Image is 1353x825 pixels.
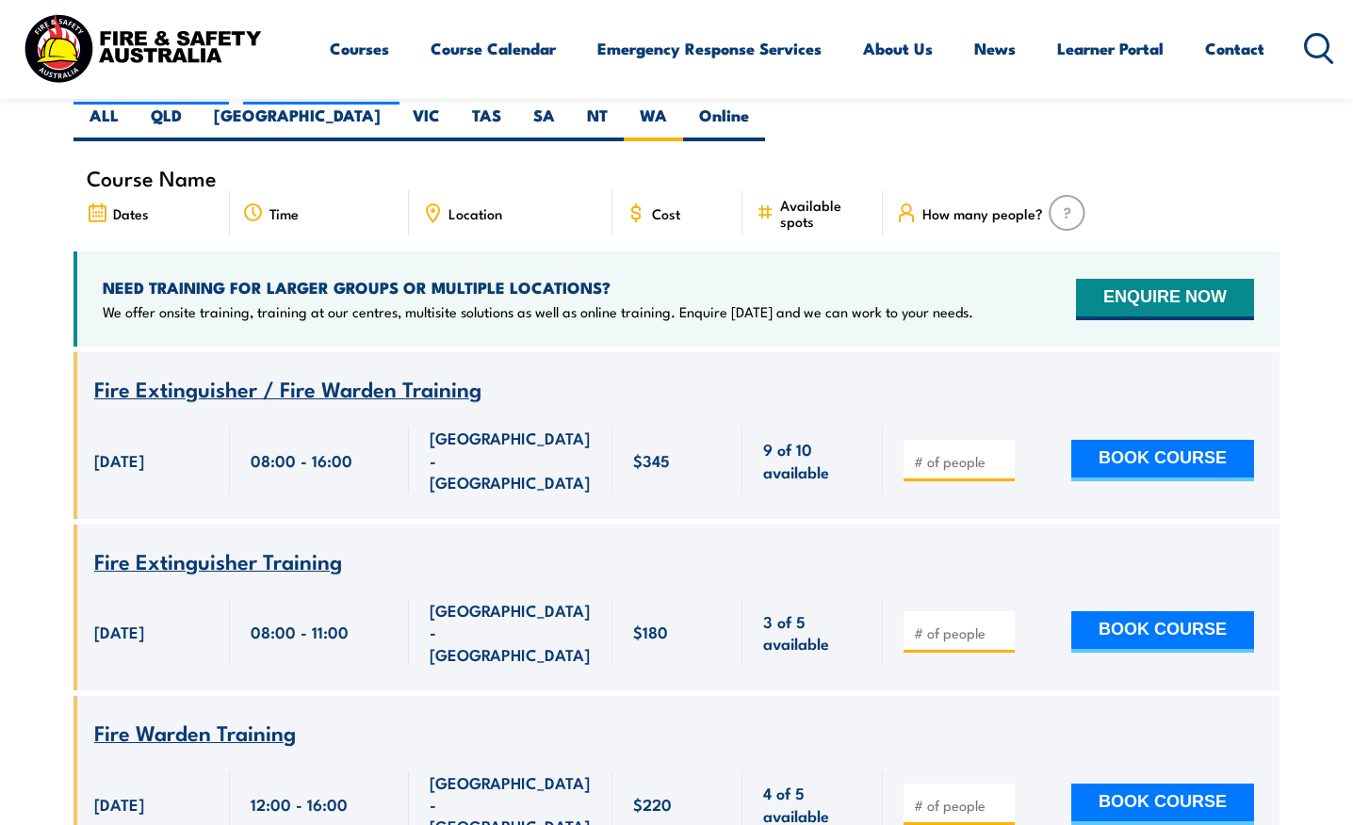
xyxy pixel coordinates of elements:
button: BOOK COURSE [1071,440,1254,481]
span: $180 [633,621,668,642]
span: [GEOGRAPHIC_DATA] - [GEOGRAPHIC_DATA] [430,599,592,665]
label: TAS [456,105,517,141]
label: QLD [135,105,198,141]
a: Learner Portal [1057,24,1164,73]
a: Emergency Response Services [597,24,822,73]
label: NT [571,105,624,141]
span: How many people? [922,205,1043,221]
label: SA [517,105,571,141]
span: [GEOGRAPHIC_DATA] - [GEOGRAPHIC_DATA] [430,427,592,493]
a: Fire Extinguisher / Fire Warden Training [94,378,481,401]
span: [DATE] [94,621,144,642]
p: We offer onsite training, training at our centres, multisite solutions as well as online training... [103,302,973,321]
a: Fire Extinguisher Training [94,550,342,574]
span: $220 [633,793,672,815]
span: 12:00 - 16:00 [251,793,348,815]
input: # of people [914,796,1008,815]
button: BOOK COURSE [1071,784,1254,825]
label: [GEOGRAPHIC_DATA] [198,105,397,141]
a: Courses [330,24,389,73]
span: Cost [652,205,680,221]
span: 08:00 - 11:00 [251,621,349,642]
a: About Us [863,24,933,73]
span: Fire Warden Training [94,716,296,748]
button: ENQUIRE NOW [1076,279,1254,320]
a: News [974,24,1016,73]
span: 08:00 - 16:00 [251,449,352,471]
span: 9 of 10 available [763,438,862,482]
a: Fire Warden Training [94,721,296,745]
label: VIC [397,105,456,141]
span: Available spots [780,197,870,229]
span: 3 of 5 available [763,610,862,655]
input: # of people [914,452,1008,471]
span: Dates [113,205,149,221]
h4: NEED TRAINING FOR LARGER GROUPS OR MULTIPLE LOCATIONS? [103,277,973,298]
span: Time [269,205,299,221]
span: $345 [633,449,670,471]
span: Fire Extinguisher Training [94,544,342,576]
label: Online [683,105,765,141]
label: ALL [73,105,135,141]
input: # of people [914,623,1008,642]
a: Course Calendar [431,24,556,73]
span: Fire Extinguisher / Fire Warden Training [94,372,481,404]
label: WA [624,105,683,141]
button: BOOK COURSE [1071,611,1254,653]
span: Location [448,205,502,221]
span: [DATE] [94,449,144,471]
span: [DATE] [94,793,144,815]
span: Course Name [87,170,217,186]
a: Contact [1205,24,1264,73]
